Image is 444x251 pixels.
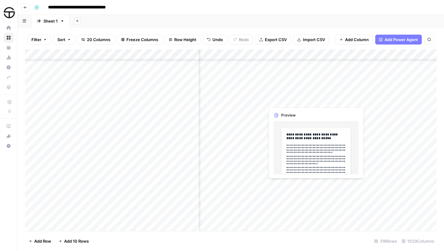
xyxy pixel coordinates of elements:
span: Add Row [34,238,51,244]
a: Usage [4,53,14,62]
a: AirOps Academy [4,121,14,131]
a: Data Library [4,82,14,92]
button: Row Height [165,35,200,45]
span: Add 10 Rows [64,238,89,244]
button: 20 Columns [77,35,114,45]
span: Redo [239,36,249,43]
div: What's new? [4,131,13,141]
span: Add Column [345,36,369,43]
button: Workspace: SimpleTire [4,5,14,20]
span: Sort [57,36,65,43]
div: Sheet 1 [43,18,58,24]
a: Browse [4,33,14,43]
button: Add Power Agent [375,35,422,45]
span: Undo [212,36,223,43]
a: Your Data [4,43,14,53]
a: Sheet 1 [31,15,70,27]
button: Freeze Columns [117,35,162,45]
button: Add Row [25,236,55,246]
a: Settings [4,62,14,72]
div: 318 Rows [372,236,399,246]
button: Redo [229,35,253,45]
img: SimpleTire Logo [4,7,15,18]
button: What's new? [4,131,14,141]
button: Sort [53,35,75,45]
button: Add Column [335,35,373,45]
button: Import CSV [293,35,329,45]
button: Add 10 Rows [55,236,92,246]
span: Add Power Agent [384,36,418,43]
button: Export CSV [255,35,291,45]
span: Import CSV [303,36,325,43]
a: Syncs [4,72,14,82]
span: 20 Columns [87,36,110,43]
a: Home [4,23,14,33]
span: Freeze Columns [126,36,158,43]
div: 11/20 Columns [399,236,437,246]
span: Row Height [174,36,196,43]
button: Filter [27,35,51,45]
button: Help + Support [4,141,14,151]
button: Undo [203,35,227,45]
span: Filter [31,36,41,43]
span: Export CSV [265,36,287,43]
